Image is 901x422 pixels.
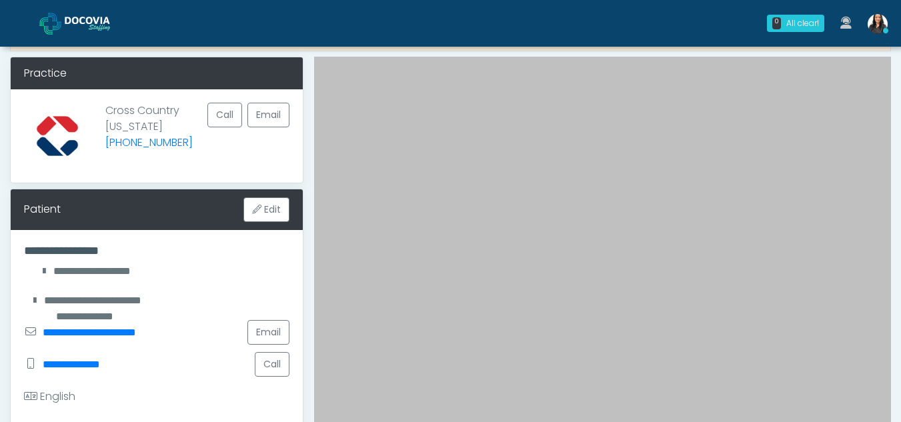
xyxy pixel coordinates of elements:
a: 0 All clear! [759,9,832,37]
div: English [24,389,75,405]
a: Email [247,103,289,127]
a: Email [247,320,289,345]
button: Call [255,352,289,377]
button: Edit [243,197,289,222]
a: [PHONE_NUMBER] [105,135,193,150]
img: Docovia [65,17,131,30]
img: Provider image [24,103,91,169]
img: Docovia [39,13,61,35]
div: All clear! [786,17,819,29]
div: Patient [24,201,61,217]
a: Docovia [39,1,131,45]
div: Practice [11,57,303,89]
div: 0 [772,17,781,29]
img: Viral Patel [868,14,888,34]
button: Call [207,103,242,127]
p: Cross Country [US_STATE] [105,103,193,159]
